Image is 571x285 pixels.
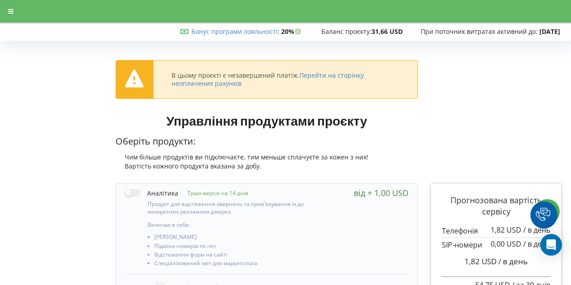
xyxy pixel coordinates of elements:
li: Відстеження форм на сайті [154,252,324,260]
span: / в день [498,256,528,266]
span: 0,00 USD [491,239,521,249]
span: / в день [523,225,550,235]
p: SIP-номери [442,240,550,250]
p: Продукт для відстеження звернень та прив'язування їх до конкретних рекламних джерел. [148,200,324,215]
p: Прогнозована вартість сервісу [442,195,550,218]
div: Open Intercom Messenger [540,234,562,256]
p: Телефонія [442,226,550,236]
span: / в день [523,239,550,249]
strong: 20% [281,27,303,36]
label: Аналітика [125,188,178,198]
p: Включає в себе: [148,221,324,229]
li: Підміна номерів по гео [154,243,324,252]
span: 1,82 USD [491,225,521,235]
p: Оберіть продукти: [116,135,418,148]
span: При поточних витратах активний до: [421,27,538,36]
a: Бонус програми лояльності [191,27,278,36]
strong: [DATE] [539,27,560,36]
p: Тріал-версія на 14 днів [178,189,248,197]
li: Спеціалізований звіт для маркетолога [154,260,324,269]
li: [PERSON_NAME] [154,234,324,243]
div: від + 1,00 USD [354,188,409,197]
span: Баланс проєкту: [321,27,371,36]
h1: Управління продуктами проєкту [116,112,418,129]
strong: 31,66 USD [371,27,403,36]
div: Вартість кожного продукта вказана за добу. [116,162,418,171]
div: Чим більше продуктів ви підключаєте, тим меньше сплачуєте за кожен з них! [116,153,418,162]
div: В цьому проєкті є незавершений платіж. [172,71,400,88]
a: Перейти на сторінку неоплачених рахунків [172,71,364,88]
span: 1,82 USD [464,256,497,266]
span: : [191,27,279,36]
